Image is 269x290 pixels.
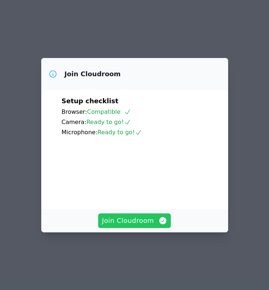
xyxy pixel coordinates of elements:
span: Browser: [62,108,87,115]
span: Setup checklist [62,97,119,105]
span: Microphone: [62,129,98,136]
span: Ready to go! [87,119,131,125]
span: Ready to go! [97,129,142,136]
span: Join Cloudroom [102,216,167,226]
span: Camera: [62,119,87,125]
span: Compatible [87,108,131,115]
h3: Join Cloudroom [65,70,121,78]
button: Join Cloudroom [98,213,171,228]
